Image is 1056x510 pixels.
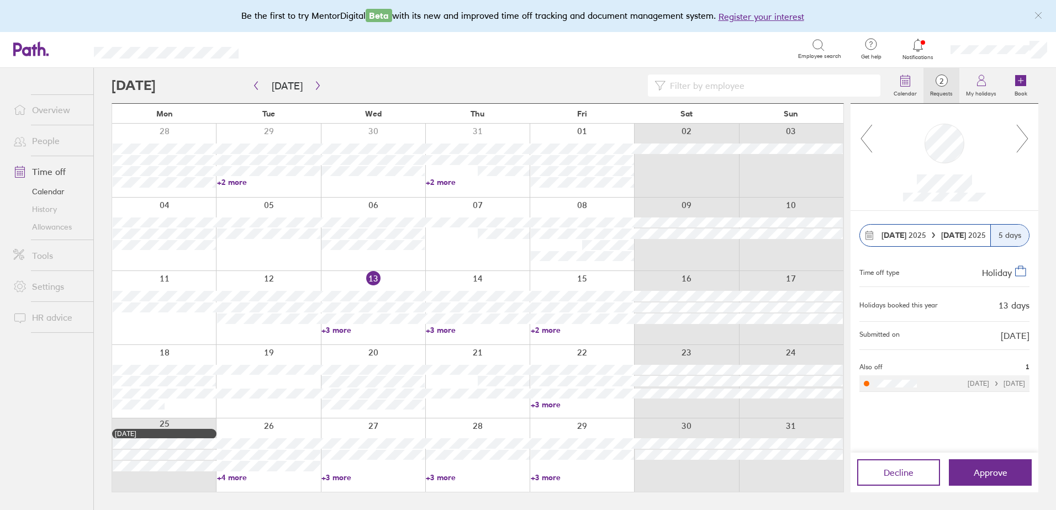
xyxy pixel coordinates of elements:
[1008,87,1034,97] label: Book
[884,467,914,477] span: Decline
[666,75,874,96] input: Filter by employee
[1026,363,1029,371] span: 1
[680,109,693,118] span: Sat
[241,9,815,23] div: Be the first to try MentorDigital with its new and improved time off tracking and document manage...
[4,306,93,328] a: HR advice
[531,400,634,410] a: +3 more
[887,87,923,97] label: Calendar
[887,68,923,103] a: Calendar
[1001,331,1029,341] span: [DATE]
[999,300,1029,310] div: 13 days
[857,459,940,486] button: Decline
[262,109,275,118] span: Tue
[321,325,425,335] a: +3 more
[4,275,93,297] a: Settings
[974,467,1007,477] span: Approve
[426,177,529,187] a: +2 more
[959,68,1003,103] a: My holidays
[4,130,93,152] a: People
[4,200,93,218] a: History
[156,109,173,118] span: Mon
[365,109,382,118] span: Wed
[859,331,900,341] span: Submitted on
[268,44,297,54] div: Search
[4,183,93,200] a: Calendar
[990,225,1029,246] div: 5 days
[1003,68,1038,103] a: Book
[982,267,1012,278] span: Holiday
[4,245,93,267] a: Tools
[321,472,425,482] a: +3 more
[4,99,93,121] a: Overview
[923,68,959,103] a: 2Requests
[577,109,587,118] span: Fri
[366,9,392,22] span: Beta
[263,77,311,95] button: [DATE]
[531,472,634,482] a: +3 more
[941,231,986,240] span: 2025
[115,430,214,438] div: [DATE]
[784,109,798,118] span: Sun
[4,161,93,183] a: Time off
[859,301,938,309] div: Holidays booked this year
[881,231,926,240] span: 2025
[923,87,959,97] label: Requests
[859,363,883,371] span: Also off
[959,87,1003,97] label: My holidays
[900,38,936,61] a: Notifications
[941,230,968,240] strong: [DATE]
[881,230,906,240] strong: [DATE]
[217,472,320,482] a: +4 more
[949,459,1032,486] button: Approve
[853,54,889,60] span: Get help
[426,325,529,335] a: +3 more
[531,325,634,335] a: +2 more
[217,177,320,187] a: +2 more
[798,53,841,60] span: Employee search
[471,109,484,118] span: Thu
[4,218,93,236] a: Allowances
[923,77,959,86] span: 2
[968,380,1025,387] div: [DATE] [DATE]
[900,54,936,61] span: Notifications
[426,472,529,482] a: +3 more
[859,264,899,278] div: Time off type
[719,10,804,23] button: Register your interest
